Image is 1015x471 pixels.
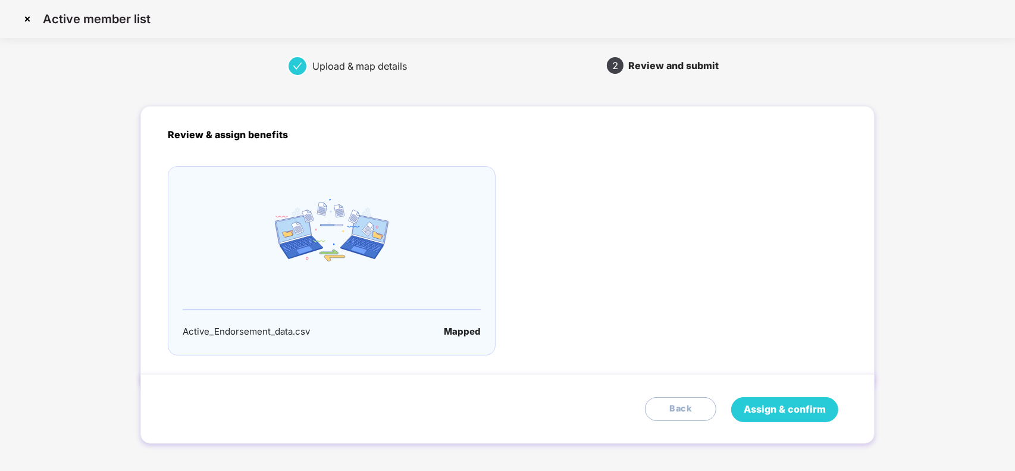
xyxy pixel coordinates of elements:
[612,61,618,70] span: 2
[43,12,151,26] p: Active member list
[275,199,389,261] img: email_icon
[444,325,481,339] div: Mapped
[183,325,310,339] div: Active_Endorsement_data.csv
[293,61,302,71] span: check
[669,402,692,416] span: Back
[312,57,416,76] div: Upload & map details
[645,397,716,421] button: Back
[731,397,838,422] button: Assign & confirm
[628,56,719,75] div: Review and submit
[18,10,37,29] img: svg+xml;base64,PHN2ZyBpZD0iQ3Jvc3MtMzJ4MzIiIHhtbG5zPSJodHRwOi8vd3d3LnczLm9yZy8yMDAwL3N2ZyIgd2lkdG...
[744,402,826,417] span: Assign & confirm
[168,127,847,142] p: Review & assign benefits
